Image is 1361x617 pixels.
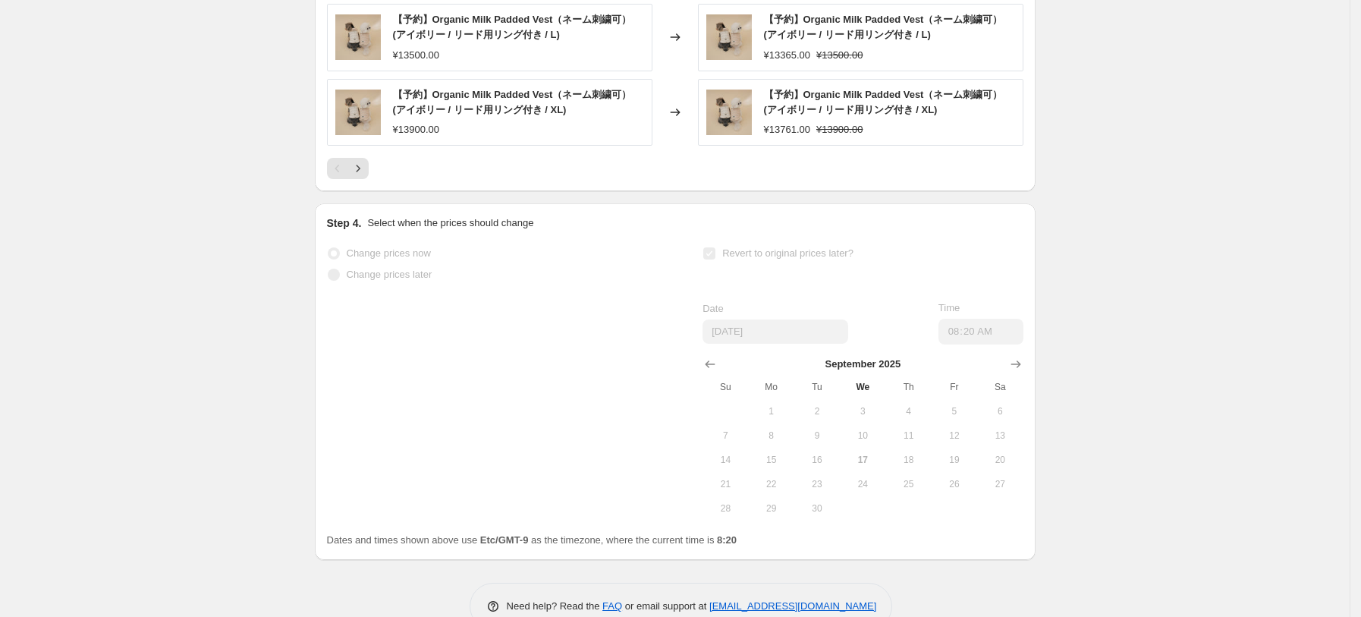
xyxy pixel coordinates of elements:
input: 12:00 [938,319,1023,345]
button: Monday September 22 2025 [749,472,794,496]
button: Monday September 8 2025 [749,423,794,448]
span: 4 [891,405,925,417]
button: Tuesday September 16 2025 [794,448,840,472]
button: Show previous month, August 2025 [699,354,721,375]
button: Tuesday September 2 2025 [794,399,840,423]
span: 12 [938,430,971,442]
button: Saturday September 6 2025 [977,399,1023,423]
span: 【予約】Organic Milk Padded Vest（ネーム刺繍可） (アイボリー / リード用リング付き / L) [764,14,1003,40]
button: Wednesday September 10 2025 [840,423,885,448]
span: 16 [800,454,834,466]
strike: ¥13900.00 [816,122,863,137]
button: Monday September 1 2025 [749,399,794,423]
div: ¥13761.00 [764,122,810,137]
span: 11 [891,430,925,442]
span: 【予約】Organic Milk Padded Vest（ネーム刺繍可） (アイボリー / リード用リング付き / XL) [393,89,632,115]
span: 2 [800,405,834,417]
button: Saturday September 27 2025 [977,472,1023,496]
button: Sunday September 21 2025 [703,472,748,496]
span: 18 [891,454,925,466]
span: 3 [846,405,879,417]
span: Revert to original prices later? [722,247,853,259]
h2: Step 4. [327,216,362,231]
span: 10 [846,430,879,442]
span: 6 [983,405,1017,417]
span: 19 [938,454,971,466]
span: 13 [983,430,1017,442]
button: Tuesday September 23 2025 [794,472,840,496]
a: FAQ [602,600,622,612]
span: Time [938,302,960,313]
span: Tu [800,381,834,393]
span: 21 [709,478,742,490]
button: Friday September 5 2025 [932,399,977,423]
span: Date [703,303,723,314]
p: Select when the prices should change [367,216,533,231]
button: Friday September 26 2025 [932,472,977,496]
span: Dates and times shown above use as the timezone, where the current time is [327,534,737,546]
img: OWW-MILKP-10_80x.jpg [706,90,752,135]
a: [EMAIL_ADDRESS][DOMAIN_NAME] [709,600,876,612]
button: Thursday September 11 2025 [885,423,931,448]
input: 9/17/2025 [703,320,848,344]
span: 29 [755,502,788,515]
span: 30 [800,502,834,515]
div: ¥13900.00 [393,122,439,137]
b: Etc/GMT-9 [480,534,529,546]
button: Wednesday September 3 2025 [840,399,885,423]
span: 26 [938,478,971,490]
button: Saturday September 13 2025 [977,423,1023,448]
nav: Pagination [327,158,369,179]
span: 9 [800,430,834,442]
span: Fr [938,381,971,393]
button: Thursday September 18 2025 [885,448,931,472]
span: 15 [755,454,788,466]
button: Friday September 19 2025 [932,448,977,472]
div: ¥13500.00 [393,48,439,63]
span: 14 [709,454,742,466]
span: 23 [800,478,834,490]
span: 24 [846,478,879,490]
th: Tuesday [794,375,840,399]
button: Sunday September 14 2025 [703,448,748,472]
span: 25 [891,478,925,490]
span: We [846,381,879,393]
button: Thursday September 4 2025 [885,399,931,423]
span: 20 [983,454,1017,466]
span: 28 [709,502,742,515]
span: Change prices later [347,269,432,280]
button: Next [347,158,369,179]
th: Sunday [703,375,748,399]
button: Sunday September 28 2025 [703,496,748,521]
span: Need help? Read the [507,600,603,612]
span: 【予約】Organic Milk Padded Vest（ネーム刺繍可） (アイボリー / リード用リング付き / XL) [764,89,1003,115]
th: Friday [932,375,977,399]
button: Sunday September 7 2025 [703,423,748,448]
span: Change prices now [347,247,431,259]
button: Today Wednesday September 17 2025 [840,448,885,472]
span: Mo [755,381,788,393]
button: Saturday September 20 2025 [977,448,1023,472]
button: Monday September 15 2025 [749,448,794,472]
span: Su [709,381,742,393]
img: OWW-MILKP-10_80x.jpg [335,14,381,60]
span: Sa [983,381,1017,393]
span: 7 [709,430,742,442]
button: Monday September 29 2025 [749,496,794,521]
button: Tuesday September 30 2025 [794,496,840,521]
th: Thursday [885,375,931,399]
span: 1 [755,405,788,417]
span: 17 [846,454,879,466]
span: 22 [755,478,788,490]
strike: ¥13500.00 [816,48,863,63]
button: Show next month, October 2025 [1005,354,1026,375]
span: Th [891,381,925,393]
b: 8:20 [717,534,737,546]
th: Monday [749,375,794,399]
img: OWW-MILKP-10_80x.jpg [706,14,752,60]
button: Friday September 12 2025 [932,423,977,448]
th: Wednesday [840,375,885,399]
span: 8 [755,430,788,442]
button: Wednesday September 24 2025 [840,472,885,496]
span: 27 [983,478,1017,490]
